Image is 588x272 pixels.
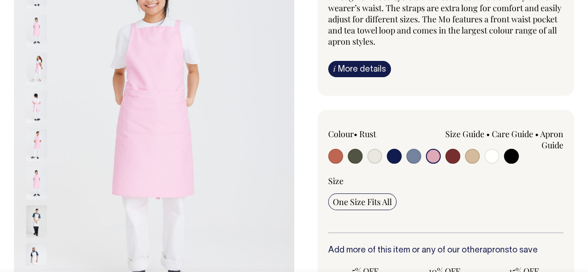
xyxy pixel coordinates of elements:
[26,14,47,47] img: pink
[328,61,391,77] a: iMore details
[486,128,490,139] span: •
[328,128,423,139] div: Colour
[328,246,564,255] h6: Add more of this item or any of our other to save
[26,205,47,238] img: off-white
[328,193,396,210] input: One Size Fits All
[354,128,357,139] span: •
[482,246,509,254] a: aprons
[333,196,392,207] span: One Size Fits All
[26,91,47,123] img: pink
[492,128,533,139] a: Care Guide
[445,128,484,139] a: Size Guide
[535,128,539,139] span: •
[26,167,47,199] img: pink
[26,129,47,161] img: pink
[26,53,47,85] img: pink
[328,175,564,186] div: Size
[540,128,563,151] a: Apron Guide
[359,128,376,139] label: Rust
[333,64,336,73] span: i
